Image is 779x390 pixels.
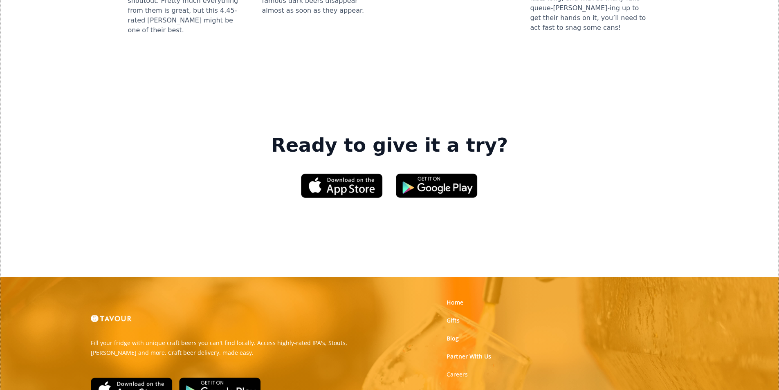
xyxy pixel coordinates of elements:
[447,334,459,343] a: Blog
[447,352,491,361] a: Partner With Us
[271,134,508,157] strong: Ready to give it a try?
[447,370,468,379] a: Careers
[91,338,384,358] p: Fill your fridge with unique craft beers you can't find locally. Access highly-rated IPA's, Stout...
[447,298,463,307] a: Home
[447,316,460,325] a: Gifts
